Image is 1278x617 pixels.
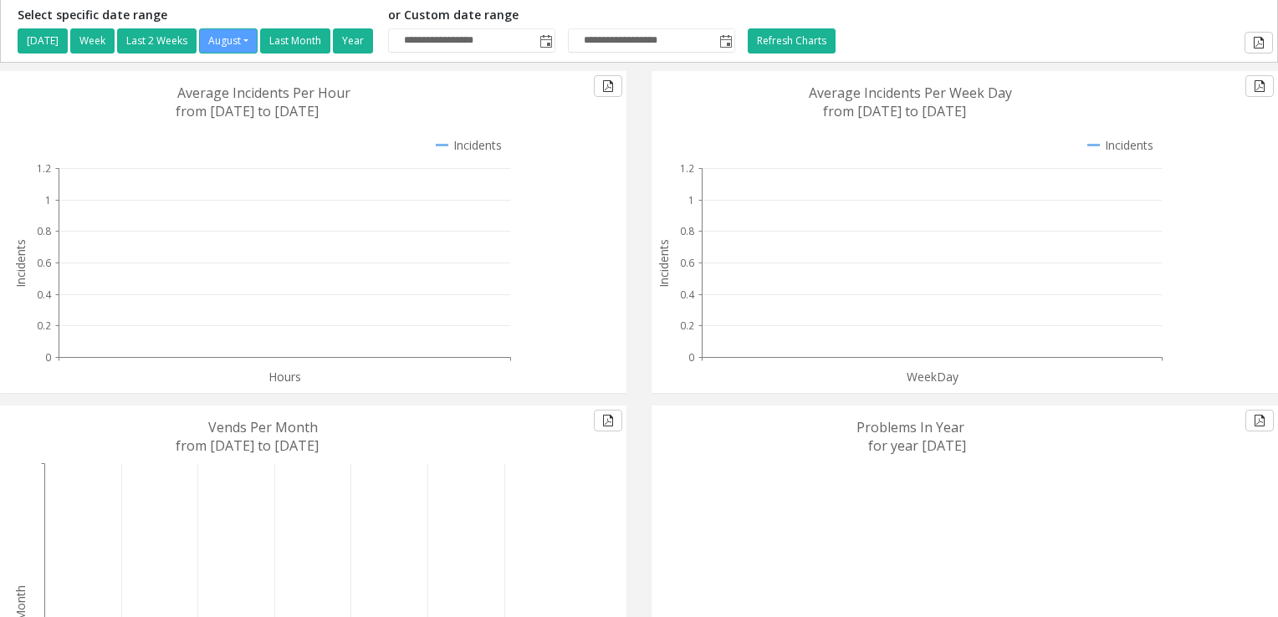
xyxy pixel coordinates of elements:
text: 1 [45,193,51,207]
text: Problems In Year [856,418,964,436]
text: 0.8 [680,224,694,238]
text: 1.2 [680,161,694,176]
text: Hours [268,369,301,385]
button: Week [70,28,115,54]
button: Export to pdf [594,75,622,97]
button: Export to pdf [1245,75,1274,97]
text: from [DATE] to [DATE] [176,102,319,120]
text: 0.6 [37,256,51,270]
text: from [DATE] to [DATE] [176,436,319,455]
button: Export to pdf [1245,32,1273,54]
text: Average Incidents Per Hour [177,84,350,102]
text: 0.6 [680,256,694,270]
h5: or Custom date range [388,8,735,23]
span: Toggle popup [536,29,555,53]
h5: Select specific date range [18,8,376,23]
text: 1 [688,193,694,207]
text: from [DATE] to [DATE] [823,102,966,120]
text: 0 [688,350,694,365]
span: Toggle popup [716,29,734,53]
text: Incidents [13,239,28,288]
text: WeekDay [907,369,959,385]
text: 1.2 [37,161,51,176]
button: Refresh Charts [748,28,836,54]
button: [DATE] [18,28,68,54]
text: 0.8 [37,224,51,238]
text: Vends Per Month [208,418,318,436]
text: 0 [45,350,51,365]
button: Last Month [260,28,330,54]
text: Incidents [656,239,672,288]
button: Export to pdf [594,410,622,431]
text: 0.2 [680,319,694,333]
text: Average Incidents Per Week Day [809,84,1012,102]
text: 0.2 [37,319,51,333]
button: Year [333,28,373,54]
button: Export to pdf [1245,410,1274,431]
text: 0.4 [680,288,695,302]
button: Last 2 Weeks [117,28,197,54]
text: for year [DATE] [868,436,966,455]
text: 0.4 [37,288,52,302]
button: August [199,28,258,54]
